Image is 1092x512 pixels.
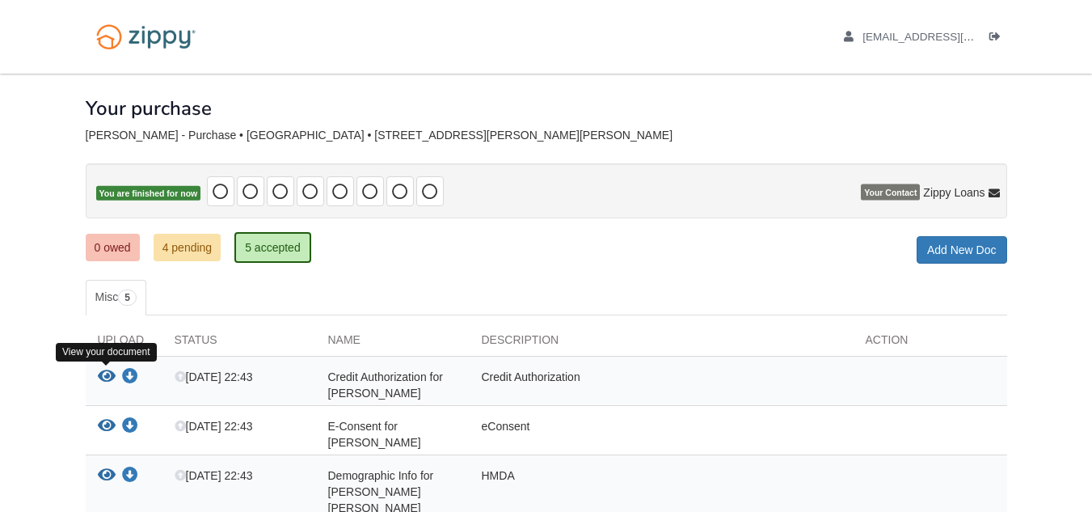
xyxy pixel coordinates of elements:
button: View E-Consent for William Jackson [98,418,116,435]
a: Download Credit Authorization for William Jackson [122,371,138,384]
img: Logo [86,16,206,57]
div: Status [162,332,316,356]
div: [PERSON_NAME] - Purchase • [GEOGRAPHIC_DATA] • [STREET_ADDRESS][PERSON_NAME][PERSON_NAME] [86,129,1007,142]
div: Description [470,332,854,356]
div: eConsent [470,418,854,451]
button: View Demographic Info for William Griffin Jackson [98,468,116,484]
a: Download E-Consent for William Jackson [122,421,138,434]
span: You are finished for now [96,186,201,201]
span: [DATE] 22:43 [175,420,253,433]
a: Download Demographic Info for William Griffin Jackson [122,470,138,483]
div: View your document [56,343,157,362]
h1: Your purchase [86,98,212,119]
div: Credit Authorization [470,369,854,401]
a: Misc [86,280,146,315]
div: Name [316,332,470,356]
div: Action [854,332,1007,356]
a: 0 owed [86,234,140,261]
div: Upload [86,332,162,356]
a: 4 pending [154,234,221,261]
span: E-Consent for [PERSON_NAME] [328,420,421,449]
span: 5 [118,290,137,306]
a: 5 accepted [234,232,311,263]
button: View Credit Authorization for William Jackson [98,369,116,386]
span: Your Contact [861,184,920,201]
span: Zippy Loans [923,184,984,201]
span: [DATE] 22:43 [175,469,253,482]
a: edit profile [844,31,1048,47]
span: [DATE] 22:43 [175,370,253,383]
a: Add New Doc [917,236,1007,264]
span: Credit Authorization for [PERSON_NAME] [328,370,443,400]
span: griffin7jackson@gmail.com [862,31,1048,43]
a: Log out [989,31,1007,47]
